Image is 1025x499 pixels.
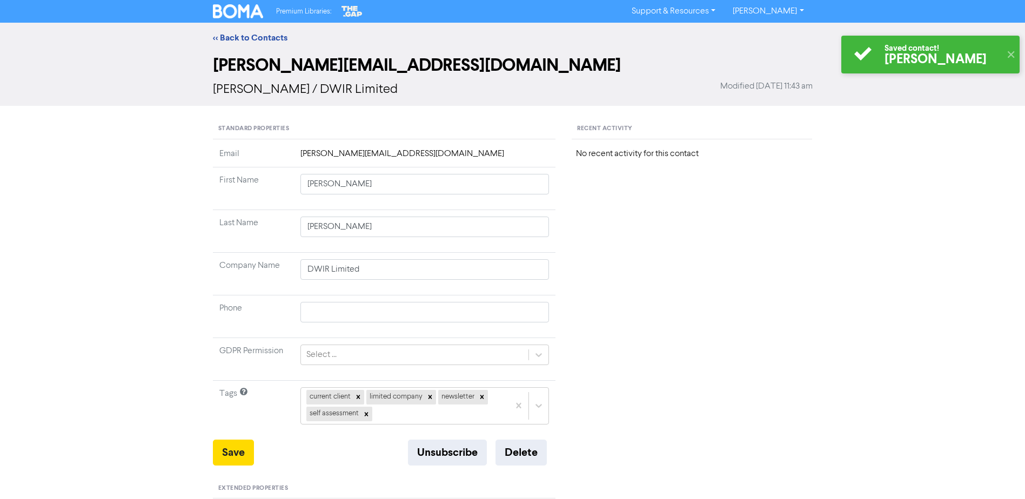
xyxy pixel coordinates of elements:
[306,348,337,361] div: Select ...
[213,381,294,440] td: Tags
[306,407,360,421] div: self assessment
[213,4,264,18] img: BOMA Logo
[213,295,294,338] td: Phone
[340,4,364,18] img: The Gap
[623,3,724,20] a: Support & Resources
[213,253,294,295] td: Company Name
[213,147,294,167] td: Email
[576,147,808,160] div: No recent activity for this contact
[213,32,287,43] a: << Back to Contacts
[213,119,556,139] div: Standard Properties
[213,440,254,466] button: Save
[885,43,1001,54] div: Saved contact!
[572,119,812,139] div: Recent Activity
[213,167,294,210] td: First Name
[495,440,547,466] button: Delete
[213,338,294,381] td: GDPR Permission
[213,210,294,253] td: Last Name
[720,80,813,93] span: Modified [DATE] 11:43 am
[438,390,476,404] div: newsletter
[885,54,1001,65] div: [PERSON_NAME]
[724,3,812,20] a: [PERSON_NAME]
[366,390,424,404] div: limited company
[276,8,331,15] span: Premium Libraries:
[306,390,352,404] div: current client
[971,447,1025,499] iframe: Chat Widget
[213,478,556,499] div: Extended Properties
[408,440,487,466] button: Unsubscribe
[213,55,813,76] h2: [PERSON_NAME][EMAIL_ADDRESS][DOMAIN_NAME]
[294,147,556,167] td: [PERSON_NAME][EMAIL_ADDRESS][DOMAIN_NAME]
[213,83,398,96] span: [PERSON_NAME] / DWIR Limited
